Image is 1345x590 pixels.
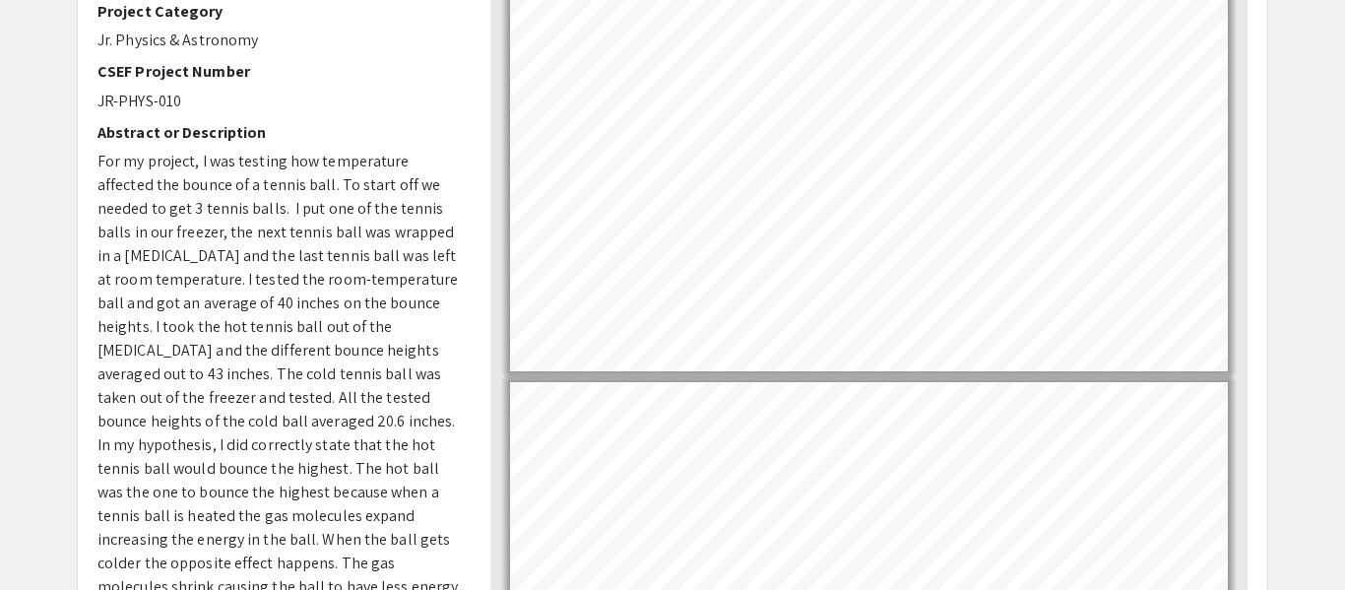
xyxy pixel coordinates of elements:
[97,2,461,21] h2: Project Category
[15,501,84,575] iframe: Chat
[97,29,461,52] p: Jr. Physics & Astronomy
[97,90,461,113] p: JR-PHYS-010
[97,62,461,81] h2: CSEF Project Number
[97,123,461,142] h2: Abstract or Description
